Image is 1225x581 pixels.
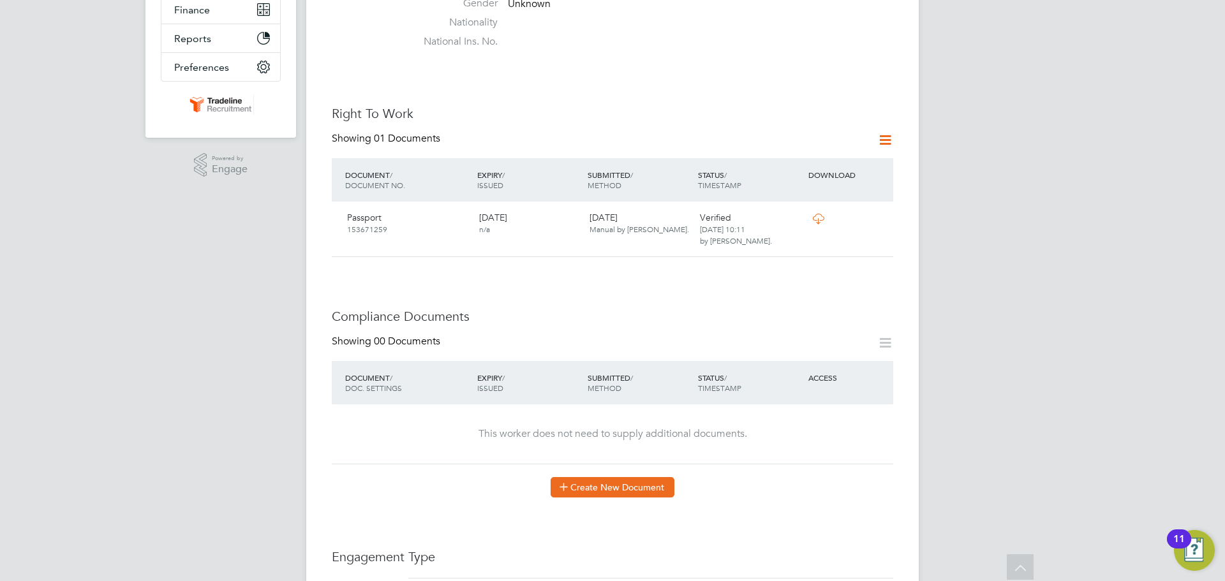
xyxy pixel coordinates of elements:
span: ISSUED [477,180,503,190]
div: ACCESS [805,366,893,389]
span: Engage [212,164,248,175]
div: STATUS [695,163,805,196]
span: 00 Documents [374,335,440,348]
div: 11 [1173,539,1185,555]
button: Open Resource Center, 11 new notifications [1174,530,1215,571]
label: Nationality [408,16,498,29]
button: Preferences [161,53,280,81]
div: DOCUMENT [342,163,474,196]
span: METHOD [588,383,621,393]
div: This worker does not need to supply additional documents. [345,427,880,441]
span: / [724,170,727,180]
span: Finance [174,4,210,16]
h3: Right To Work [332,105,893,122]
span: / [630,372,633,383]
a: Go to home page [161,94,281,115]
span: n/a [479,224,490,234]
div: EXPIRY [474,163,584,196]
span: [DATE] 10:11 [700,224,745,234]
span: 01 Documents [374,132,440,145]
span: / [390,170,392,180]
div: SUBMITTED [584,163,695,196]
span: / [502,372,505,383]
span: 153671259 [347,224,387,234]
span: TIMESTAMP [698,180,741,190]
h3: Engagement Type [332,548,893,565]
span: / [390,372,392,383]
label: National Ins. No. [408,35,498,48]
span: / [724,372,727,383]
span: / [630,170,633,180]
div: STATUS [695,366,805,399]
span: / [502,170,505,180]
div: DOWNLOAD [805,163,893,186]
div: DOCUMENT [342,366,474,399]
div: [DATE] [584,207,695,240]
span: Manual by [PERSON_NAME]. [590,224,689,234]
span: DOCUMENT NO. [345,180,405,190]
button: Reports [161,24,280,52]
span: Verified [700,212,731,223]
span: Reports [174,33,211,45]
span: METHOD [588,180,621,190]
button: Create New Document [551,477,674,497]
span: DOC. SETTINGS [345,383,402,393]
span: Powered by [212,153,248,164]
span: ISSUED [477,383,503,393]
div: Passport [342,207,474,240]
div: Showing [332,335,443,348]
div: SUBMITTED [584,366,695,399]
div: [DATE] [474,207,584,240]
div: EXPIRY [474,366,584,399]
h3: Compliance Documents [332,308,893,325]
a: Powered byEngage [194,153,248,177]
span: by [PERSON_NAME]. [700,235,772,246]
span: TIMESTAMP [698,383,741,393]
img: tradelinerecruitment-logo-retina.png [188,94,254,115]
span: Preferences [174,61,229,73]
div: Showing [332,132,443,145]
